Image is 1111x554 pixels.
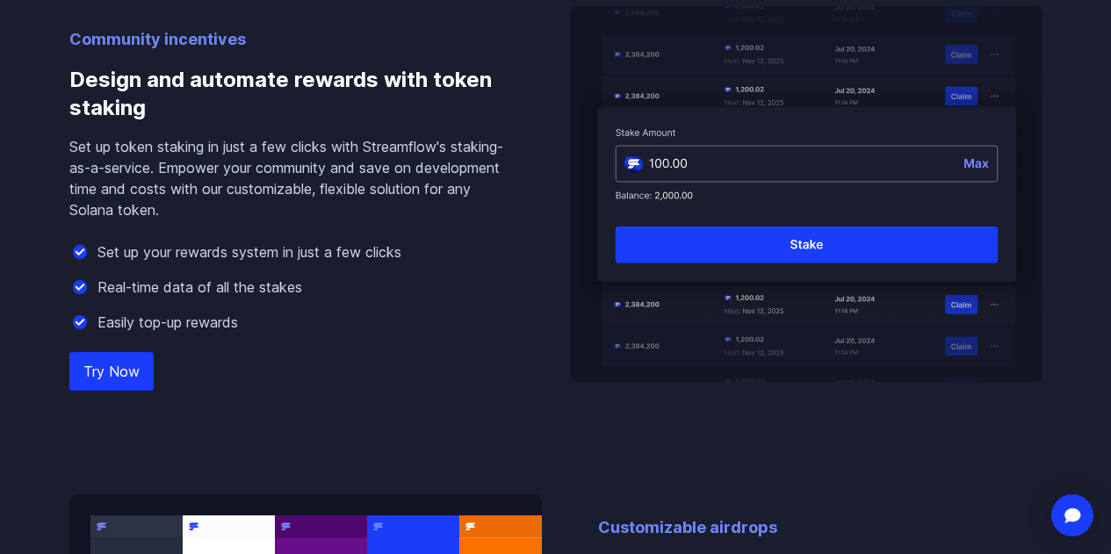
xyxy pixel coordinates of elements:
[69,52,514,136] h3: Design and automate rewards with token staking
[97,241,401,263] p: Set up your rewards system in just a few clicks
[1051,494,1093,536] div: Open Intercom Messenger
[598,515,1042,540] p: Customizable airdrops
[97,277,302,298] p: Real-time data of all the stakes
[97,312,238,333] p: Easily top-up rewards
[570,6,1042,382] img: Design and automate rewards with token staking
[69,352,154,391] a: Try Now
[69,136,514,220] p: Set up token staking in just a few clicks with Streamflow's staking-as-a-service. Empower your co...
[69,27,514,52] p: Community incentives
